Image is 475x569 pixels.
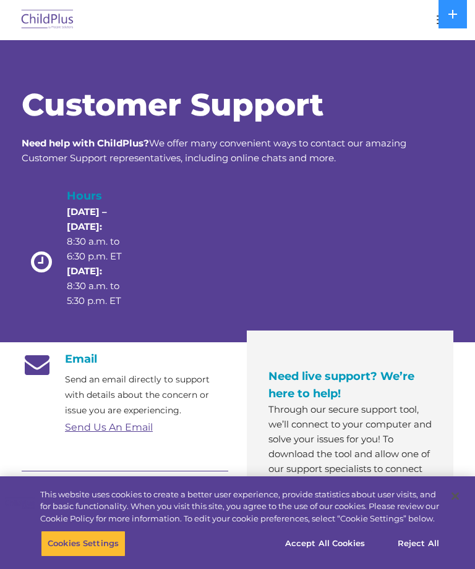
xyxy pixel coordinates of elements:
[40,489,442,525] div: This website uses cookies to create a better user experience, provide statistics about user visit...
[67,204,135,308] p: 8:30 a.m. to 6:30 p.m. ET 8:30 a.m. to 5:30 p.m. ET
[268,369,414,400] span: Need live support? We’re here to help!
[65,372,228,418] p: Send an email directly to support with details about the concern or issue you are experiencing.
[22,137,406,164] span: We offer many convenient ways to contact our amazing Customer Support representatives, including ...
[67,265,102,277] strong: [DATE]:
[278,531,372,557] button: Accept All Cookies
[442,483,469,510] button: Close
[268,402,432,536] p: Through our secure support tool, we’ll connect to your computer and solve your issues for you! To...
[22,86,323,124] span: Customer Support
[380,531,457,557] button: Reject All
[67,187,135,204] h4: Hours
[22,352,228,366] h4: Email
[19,6,77,35] img: ChildPlus by Procare Solutions
[41,531,126,557] button: Cookies Settings
[67,206,107,232] strong: [DATE] – [DATE]:
[65,421,153,433] a: Send Us An Email
[22,137,149,149] strong: Need help with ChildPlus?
